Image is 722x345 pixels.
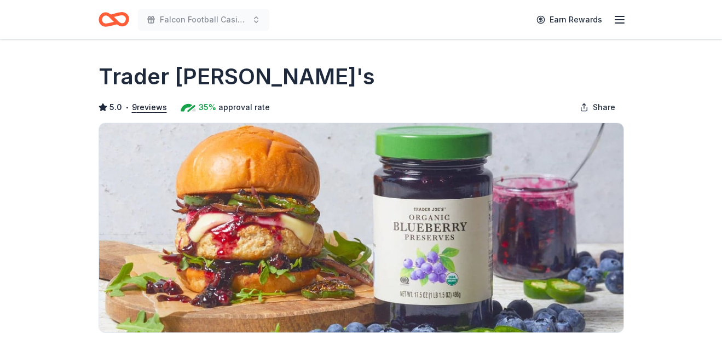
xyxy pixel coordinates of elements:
a: Earn Rewards [530,10,609,30]
button: Share [571,96,624,118]
button: Falcon Football Casino Night [138,9,269,31]
a: Home [99,7,129,32]
button: 9reviews [132,101,167,114]
span: • [125,103,129,112]
img: Image for Trader Joe's [99,123,623,332]
span: Falcon Football Casino Night [160,13,247,26]
span: approval rate [218,101,270,114]
span: 35% [199,101,216,114]
span: 5.0 [109,101,122,114]
span: Share [593,101,615,114]
h1: Trader [PERSON_NAME]'s [99,61,375,92]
